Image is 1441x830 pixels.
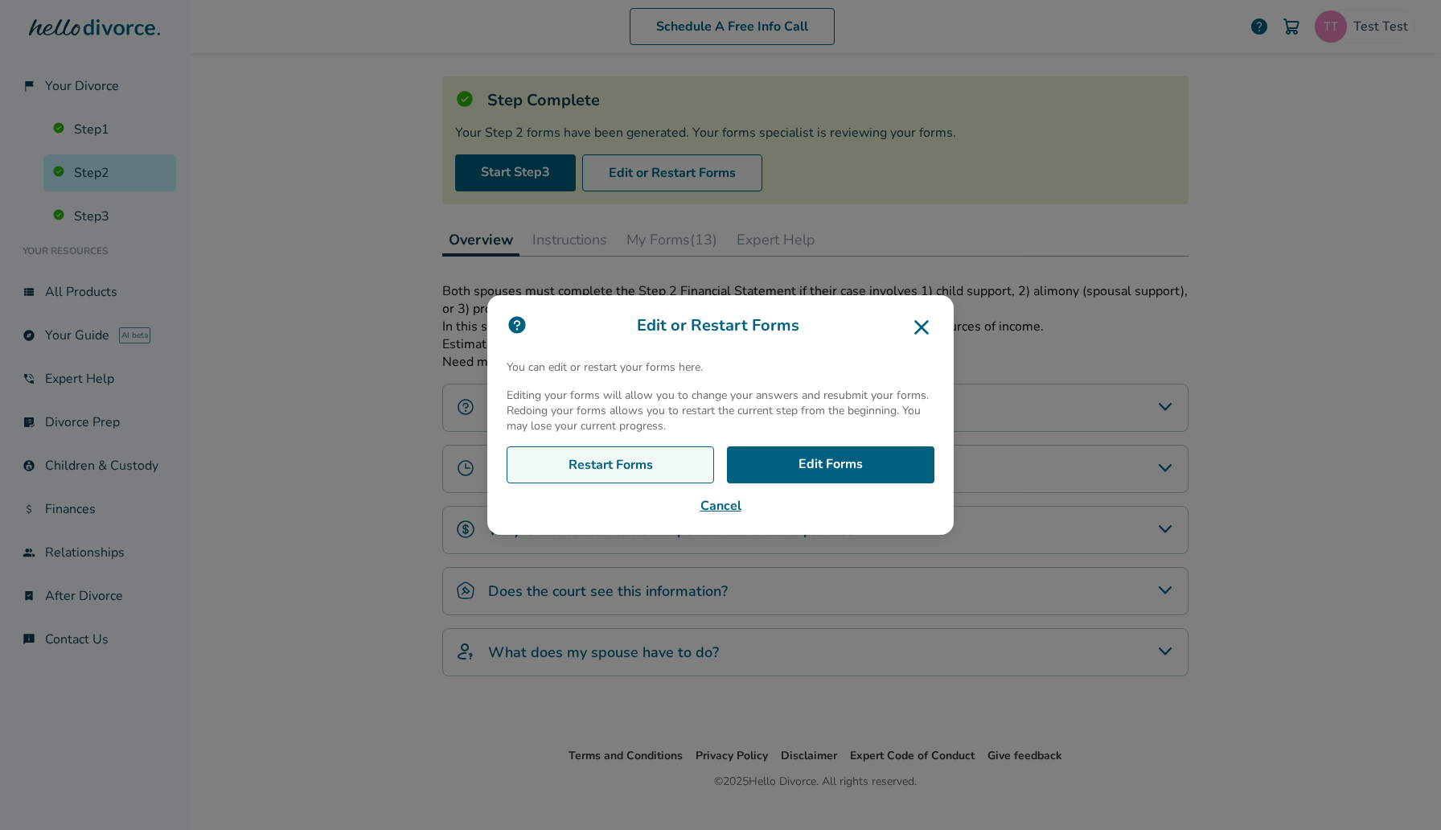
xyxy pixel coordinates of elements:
p: Editing your forms will allow you to change your answers and resubmit your forms. Redoing your fo... [507,388,934,433]
a: Restart Forms [507,446,714,483]
p: You can edit or restart your forms here. [507,360,934,375]
iframe: Chat Widget [1361,753,1441,830]
a: Edit Forms [727,446,934,483]
button: Cancel [507,496,934,516]
h3: Edit or Restart Forms [507,314,934,340]
img: icon [507,314,528,335]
